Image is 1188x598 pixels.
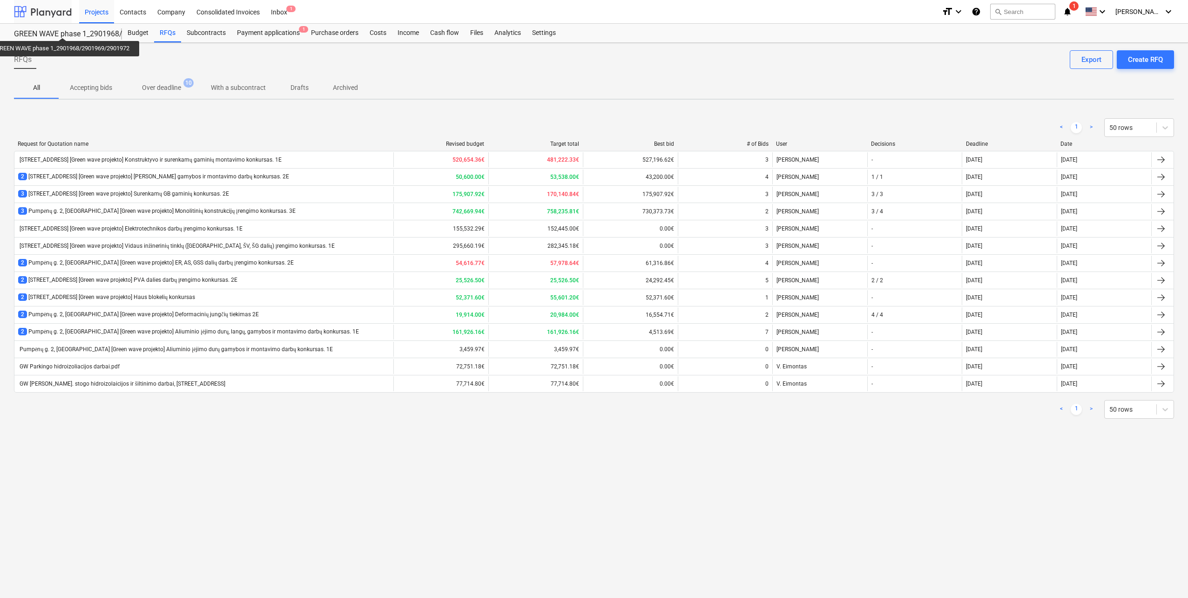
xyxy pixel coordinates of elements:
[18,141,390,147] div: Request for Quotation name
[18,259,294,267] div: Pumpėnų g. 2, [GEOGRAPHIC_DATA] [Green wave projekto] ER, AS, GSS dalių darbų įrengimo konkursas. 2E
[488,342,583,357] div: 3,459.97€
[765,381,769,387] div: 0
[25,83,47,93] p: All
[966,156,982,163] div: [DATE]
[765,225,769,232] div: 3
[550,277,579,284] b: 25,526.50€
[583,325,678,340] div: 4,513.69€
[772,221,867,236] div: [PERSON_NAME]
[765,156,769,163] div: 3
[364,24,392,42] div: Costs
[547,208,579,215] b: 758,235.81€
[583,273,678,288] div: 24,292.45€
[1071,404,1082,415] a: Page 1 is your current page
[18,190,27,197] span: 3
[772,273,867,288] div: [PERSON_NAME]
[765,346,769,353] div: 0
[583,187,678,202] div: 175,907.92€
[1061,294,1077,301] div: [DATE]
[772,170,867,184] div: [PERSON_NAME]
[18,173,27,180] span: 2
[1061,243,1077,249] div: [DATE]
[1061,260,1077,266] div: [DATE]
[966,208,982,215] div: [DATE]
[587,141,674,147] div: Best bid
[1070,50,1113,69] button: Export
[871,312,883,318] div: 4 / 4
[393,376,488,391] div: 77,714.80€
[765,243,769,249] div: 3
[871,141,958,147] div: Decisions
[393,221,488,236] div: 155,532.29€
[765,329,769,335] div: 7
[583,307,678,322] div: 16,554.71€
[488,359,583,374] div: 72,751.18€
[772,238,867,253] div: [PERSON_NAME]
[871,174,883,180] div: 1 / 1
[333,83,358,93] p: Archived
[765,312,769,318] div: 2
[18,156,282,163] div: [STREET_ADDRESS] [Green wave projekto] Konstruktyvo ir surenkamų gaminių montavimo konkursas. 1E
[871,346,873,353] div: -
[1069,1,1079,11] span: 1
[526,24,561,42] a: Settings
[1115,8,1162,15] span: [PERSON_NAME]
[547,156,579,163] b: 481,222.33€
[1060,141,1148,147] div: Date
[550,312,579,318] b: 20,984.00€
[18,328,27,335] span: 2
[183,78,194,88] span: 10
[772,376,867,391] div: V. Eimontas
[18,259,27,266] span: 2
[452,208,485,215] b: 742,669.94€
[972,6,981,17] i: Knowledge base
[772,325,867,340] div: [PERSON_NAME]
[1086,122,1097,133] a: Next page
[305,24,364,42] a: Purchase orders
[583,238,678,253] div: 0.00€
[393,238,488,253] div: 295,660.19€
[765,294,769,301] div: 1
[583,342,678,357] div: 0.00€
[1071,122,1082,133] a: Page 1 is your current page
[765,260,769,266] div: 4
[1061,225,1077,232] div: [DATE]
[18,311,27,318] span: 2
[550,174,579,180] b: 53,538.00€
[122,24,154,42] a: Budget
[1061,312,1077,318] div: [DATE]
[966,329,982,335] div: [DATE]
[966,312,982,318] div: [DATE]
[1117,50,1174,69] button: Create RFQ
[772,359,867,374] div: V. Eimontas
[765,363,769,370] div: 0
[452,156,485,163] b: 520,654.36€
[966,243,982,249] div: [DATE]
[1097,6,1108,17] i: keyboard_arrow_down
[990,4,1055,20] button: Search
[1061,208,1077,215] div: [DATE]
[492,141,579,147] div: Target total
[966,277,982,284] div: [DATE]
[1128,54,1163,66] div: Create RFQ
[966,191,982,197] div: [DATE]
[456,312,485,318] b: 19,914.00€
[871,260,873,266] div: -
[1056,122,1067,133] a: Previous page
[871,329,873,335] div: -
[1061,277,1077,284] div: [DATE]
[871,363,873,370] div: -
[772,290,867,305] div: [PERSON_NAME]
[488,376,583,391] div: 77,714.80€
[393,342,488,357] div: 3,459.97€
[286,6,296,12] span: 1
[231,24,305,42] div: Payment applications
[18,190,229,198] div: [STREET_ADDRESS] [Green wave projekto] Surenkamų GB gaminių konkursas. 2E
[772,342,867,357] div: [PERSON_NAME]
[1141,553,1188,598] div: Chat Widget
[392,24,425,42] a: Income
[154,24,181,42] a: RFQs
[181,24,231,42] a: Subcontracts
